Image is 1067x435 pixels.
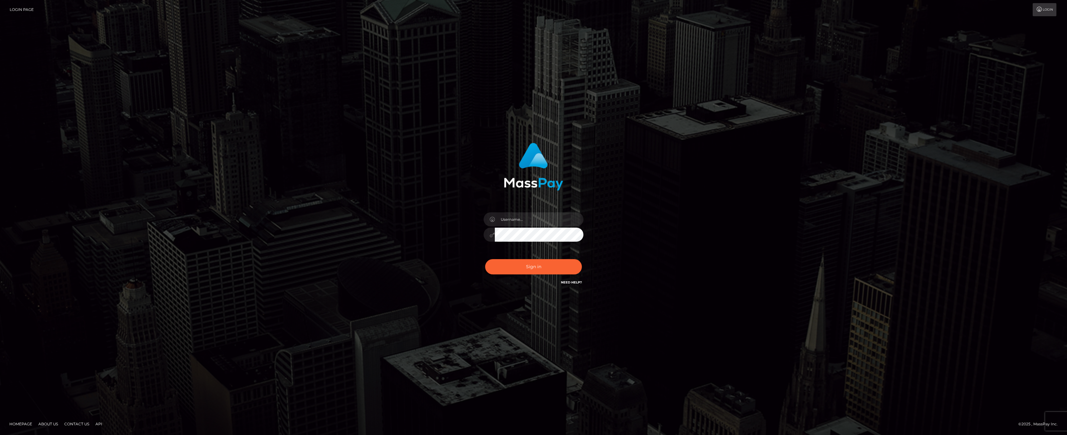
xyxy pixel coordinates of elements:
[7,419,35,429] a: Homepage
[561,280,582,284] a: Need Help?
[1033,3,1056,16] a: Login
[93,419,105,429] a: API
[10,3,34,16] a: Login Page
[495,212,583,226] input: Username...
[1018,421,1062,428] div: © 2025 , MassPay Inc.
[504,143,563,191] img: MassPay Login
[36,419,61,429] a: About Us
[62,419,92,429] a: Contact Us
[485,259,582,274] button: Sign in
